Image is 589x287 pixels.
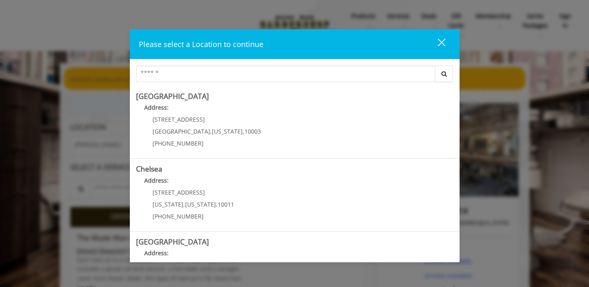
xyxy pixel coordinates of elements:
i: Search button [439,71,449,77]
span: Please select a Location to continue [139,39,263,49]
div: close dialog [428,38,445,50]
span: [STREET_ADDRESS] [153,115,205,123]
span: [STREET_ADDRESS] [153,188,205,196]
div: Center Select [136,66,453,86]
b: Address: [144,176,169,184]
b: [GEOGRAPHIC_DATA] [136,91,209,101]
input: Search Center [136,66,435,82]
b: Chelsea [136,164,162,174]
span: , [210,127,212,135]
span: 10011 [218,200,234,208]
span: , [216,200,218,208]
span: , [183,200,185,208]
button: close dialog [422,35,451,52]
span: [US_STATE] [153,200,183,208]
b: Address: [144,104,169,111]
span: [PHONE_NUMBER] [153,139,204,147]
span: [PHONE_NUMBER] [153,212,204,220]
span: 10003 [244,127,261,135]
span: [GEOGRAPHIC_DATA] [153,127,210,135]
b: [GEOGRAPHIC_DATA] [136,237,209,247]
span: [US_STATE] [212,127,243,135]
span: , [243,127,244,135]
b: Address: [144,249,169,257]
span: [US_STATE] [185,200,216,208]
